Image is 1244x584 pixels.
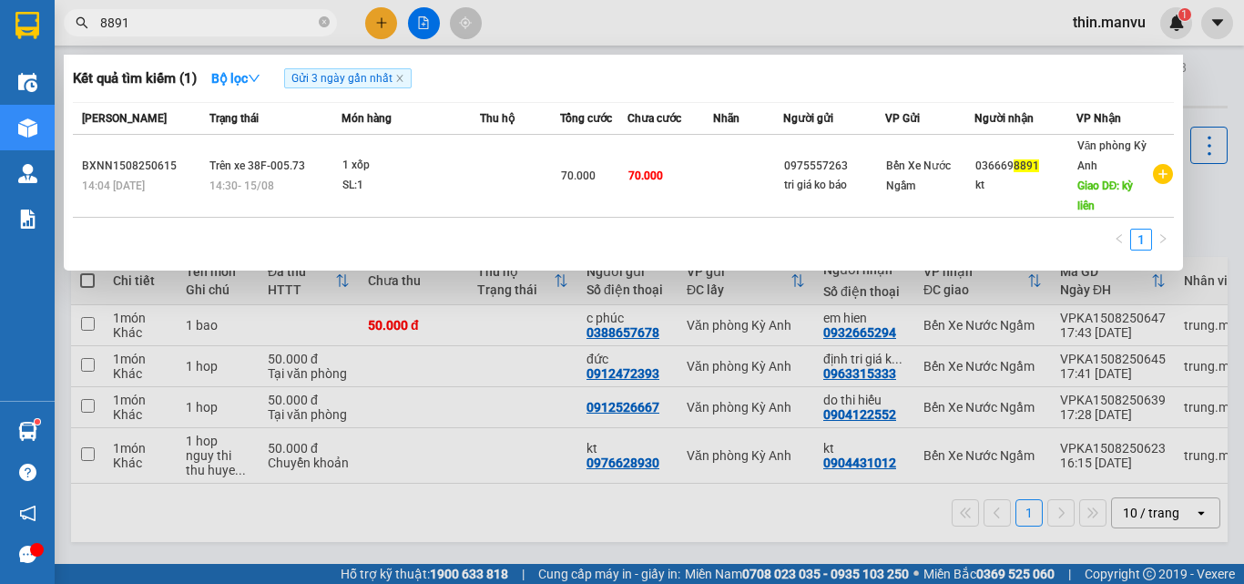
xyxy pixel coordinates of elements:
span: Người gửi [783,112,833,125]
strong: Bộ lọc [211,71,260,86]
div: kt [975,176,1075,195]
span: Bến Xe Nước Ngầm [886,159,951,192]
span: Chưa cước [627,112,681,125]
div: SL: 1 [342,176,479,196]
span: Tổng cước [560,112,612,125]
span: plus-circle [1153,164,1173,184]
span: close-circle [319,15,330,32]
li: 1 [1130,229,1152,251]
span: Trạng thái [209,112,259,125]
h3: Kết quả tìm kiếm ( 1 ) [73,69,197,88]
a: 1 [1131,230,1151,250]
span: Gửi 3 ngày gần nhất [284,68,412,88]
div: 1 xốp [342,156,479,176]
span: close [395,74,404,83]
span: Nhãn [713,112,739,125]
span: Người nhận [974,112,1034,125]
input: Tìm tên, số ĐT hoặc mã đơn [100,13,315,33]
div: tri giá ko báo [784,176,883,195]
span: 8891 [1014,159,1039,172]
span: message [19,546,36,563]
span: Văn phòng Kỳ Anh [1077,139,1147,172]
img: warehouse-icon [18,422,37,441]
div: 036669 [975,157,1075,176]
button: right [1152,229,1174,251]
span: Món hàng [342,112,392,125]
span: search [76,16,88,29]
span: 70.000 [628,169,663,182]
img: warehouse-icon [18,164,37,183]
span: [PERSON_NAME] [82,112,167,125]
div: 0975557263 [784,157,883,176]
button: left [1108,229,1130,251]
li: Previous Page [1108,229,1130,251]
span: 70.000 [561,169,596,182]
li: Next Page [1152,229,1174,251]
span: 14:04 [DATE] [82,179,145,192]
span: Giao DĐ: kỳ liên [1077,179,1134,212]
img: solution-icon [18,210,37,229]
span: VP Nhận [1076,112,1121,125]
span: notification [19,505,36,522]
button: Bộ lọcdown [197,64,275,93]
img: warehouse-icon [18,73,37,92]
img: warehouse-icon [18,118,37,138]
img: logo-vxr [15,12,39,39]
sup: 1 [35,419,40,425]
span: 14:30 - 15/08 [209,179,274,192]
span: VP Gửi [885,112,920,125]
span: right [1157,233,1168,244]
span: down [248,72,260,85]
div: BXNN1508250615 [82,157,204,176]
span: Thu hộ [480,112,515,125]
span: close-circle [319,16,330,27]
span: Trên xe 38F-005.73 [209,159,305,172]
span: question-circle [19,464,36,481]
span: left [1114,233,1125,244]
